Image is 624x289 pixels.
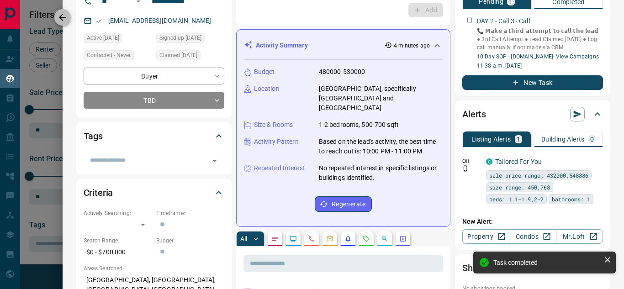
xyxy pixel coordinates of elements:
div: Mon Mar 11 2024 [156,50,224,63]
p: $0 - $700,000 [84,245,152,260]
svg: Agent Actions [399,235,407,242]
p: Building Alerts [541,136,585,142]
svg: Email Verified [95,18,102,24]
p: Activity Pattern [254,137,299,147]
p: Off [462,157,481,165]
p: 1 [517,136,520,142]
div: Sat Apr 10 2021 [156,33,224,46]
span: Signed up [DATE] [159,33,201,42]
svg: Push Notification Only [462,165,469,172]
span: bathrooms: 1 [552,194,590,204]
button: Open [208,154,221,167]
p: No repeated interest in specific listings or buildings identified. [319,163,443,183]
a: [EMAIL_ADDRESS][DOMAIN_NAME] [108,17,212,24]
svg: Opportunities [381,235,388,242]
p: Activity Summary [256,41,308,50]
p: Size & Rooms [254,120,293,130]
h2: Showings [462,261,501,275]
p: Search Range: [84,236,152,245]
svg: Listing Alerts [344,235,352,242]
div: Mon Nov 11 2024 [84,33,152,46]
svg: Emails [326,235,333,242]
p: Repeated Interest [254,163,305,173]
svg: Lead Browsing Activity [290,235,297,242]
div: Showings [462,257,603,279]
a: Tailored For You [495,158,542,165]
p: Actively Searching: [84,209,152,217]
p: DAY 2 - Call 3 - Call [477,16,530,26]
p: 4 minutes ago [394,42,430,50]
h2: Tags [84,129,103,143]
p: New Alert: [462,217,603,226]
p: 480000-530000 [319,67,365,77]
div: condos.ca [486,158,492,165]
div: Criteria [84,182,224,204]
div: Buyer [84,68,224,84]
a: Property [462,229,509,244]
p: Based on the lead's activity, the best time to reach out is: 10:00 PM - 11:00 PM [319,137,443,156]
p: All [240,236,248,242]
span: sale price range: 432000,548886 [489,171,588,180]
svg: Notes [271,235,279,242]
h2: Alerts [462,107,486,121]
p: Timeframe: [156,209,224,217]
p: Listing Alerts [471,136,511,142]
p: [GEOGRAPHIC_DATA], specifically [GEOGRAPHIC_DATA] and [GEOGRAPHIC_DATA] [319,84,443,113]
svg: Calls [308,235,315,242]
a: Mr.Loft [556,229,603,244]
h2: Criteria [84,185,113,200]
svg: Requests [363,235,370,242]
span: Contacted - Never [87,51,131,60]
span: beds: 1.1-1.9,2-2 [489,194,544,204]
div: TBD [84,92,224,109]
div: Alerts [462,103,603,125]
p: 1-2 bedrooms, 500-700 sqft [319,120,399,130]
p: Areas Searched: [84,264,224,273]
p: 📞 𝗠𝗮𝗸𝗲 𝗮 𝘁𝗵𝗶𝗿𝗱 𝗮𝘁𝘁𝗲𝗺𝗽𝘁 𝘁𝗼 𝗰𝗮𝗹𝗹 𝘁𝗵𝗲 𝗹𝗲𝗮𝗱. ● 3rd Call Attempt ● Lead Claimed [DATE] ● Log call manu... [477,27,603,52]
div: Activity Summary4 minutes ago [244,37,443,54]
span: size range: 450,768 [489,183,550,192]
a: Condos [509,229,556,244]
p: 11:38 a.m. [DATE] [477,62,603,70]
p: 0 [590,136,594,142]
p: Location [254,84,280,94]
a: 10 Day SOP - [DOMAIN_NAME]- View Campaigns [477,53,599,60]
div: Task completed [493,259,600,266]
p: Budget: [156,236,224,245]
div: Tags [84,125,224,147]
button: Regenerate [315,196,372,212]
p: Budget [254,67,275,77]
span: Claimed [DATE] [159,51,197,60]
span: Active [DATE] [87,33,119,42]
button: New Task [462,75,603,90]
